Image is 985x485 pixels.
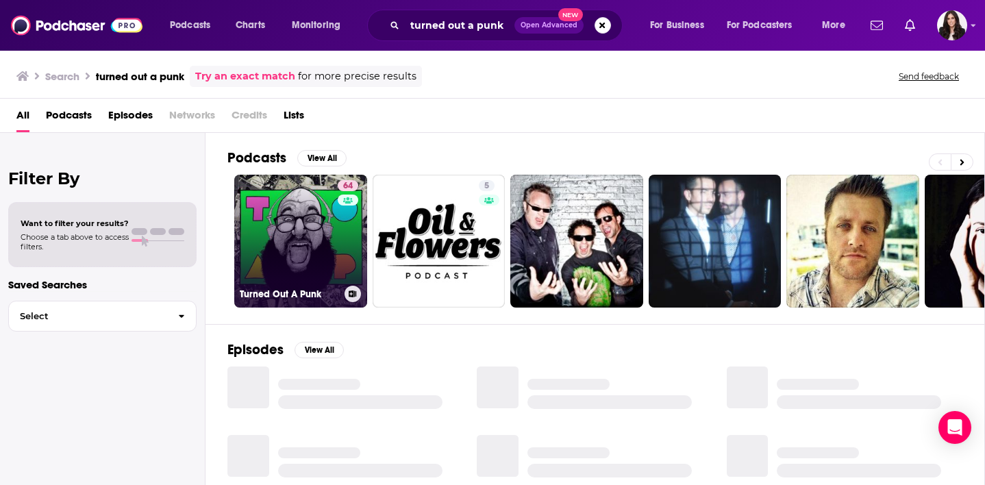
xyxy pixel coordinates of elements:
a: 64 [338,180,358,191]
span: 64 [343,179,353,193]
h2: Podcasts [227,149,286,166]
button: open menu [160,14,228,36]
a: Show notifications dropdown [865,14,888,37]
a: All [16,104,29,132]
a: Episodes [108,104,153,132]
button: Select [8,301,197,332]
button: View All [295,342,344,358]
a: Show notifications dropdown [899,14,921,37]
a: Charts [227,14,273,36]
span: Podcasts [170,16,210,35]
span: Monitoring [292,16,340,35]
button: open menu [282,14,358,36]
div: Open Intercom Messenger [938,411,971,444]
span: For Business [650,16,704,35]
h2: Episodes [227,341,284,358]
span: 5 [484,179,489,193]
a: 64Turned Out A Punk [234,175,367,308]
h3: turned out a punk [96,70,184,83]
a: Lists [284,104,304,132]
span: Select [9,312,167,321]
a: Podcasts [46,104,92,132]
span: Want to filter your results? [21,219,129,228]
span: Networks [169,104,215,132]
a: 5 [479,180,495,191]
a: EpisodesView All [227,341,344,358]
span: Logged in as RebeccaShapiro [937,10,967,40]
img: Podchaser - Follow, Share and Rate Podcasts [11,12,142,38]
span: More [822,16,845,35]
button: open menu [718,14,812,36]
span: For Podcasters [727,16,793,35]
button: Send feedback [895,71,963,82]
img: User Profile [937,10,967,40]
button: Open AdvancedNew [514,17,584,34]
span: Open Advanced [521,22,577,29]
a: Try an exact match [195,69,295,84]
span: Credits [232,104,267,132]
span: for more precise results [298,69,416,84]
span: New [558,8,583,21]
button: open menu [640,14,721,36]
button: Show profile menu [937,10,967,40]
span: Choose a tab above to access filters. [21,232,129,251]
input: Search podcasts, credits, & more... [405,14,514,36]
h3: Turned Out A Punk [240,288,339,300]
h2: Filter By [8,169,197,188]
h3: Search [45,70,79,83]
a: 5 [373,175,506,308]
p: Saved Searches [8,278,197,291]
span: Charts [236,16,265,35]
div: Search podcasts, credits, & more... [380,10,636,41]
button: open menu [812,14,862,36]
a: PodcastsView All [227,149,347,166]
button: View All [297,150,347,166]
